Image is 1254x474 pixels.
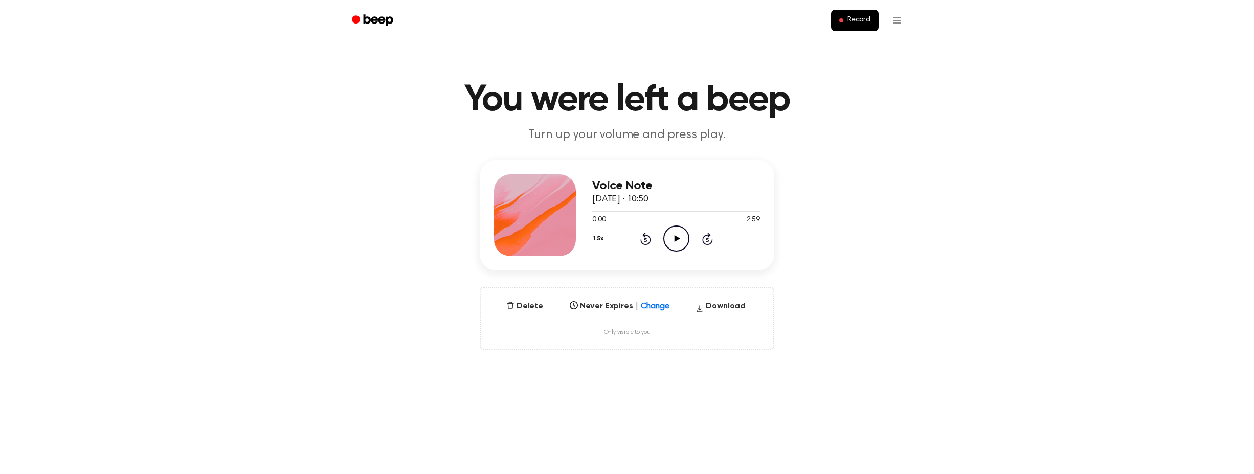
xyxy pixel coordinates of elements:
span: Only visible to you [604,329,651,336]
button: Delete [502,300,547,312]
p: Turn up your volume and press play. [431,127,823,144]
button: Open menu [885,8,909,33]
span: Record [847,16,870,25]
h1: You were left a beep [365,82,889,119]
a: Beep [345,11,402,31]
span: [DATE] · 10:50 [592,195,648,204]
span: 2:59 [747,215,760,225]
h3: Voice Note [592,179,760,193]
span: 0:00 [592,215,606,225]
button: Record [831,10,879,31]
button: Download [691,300,750,317]
button: 1.5x [592,230,607,247]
